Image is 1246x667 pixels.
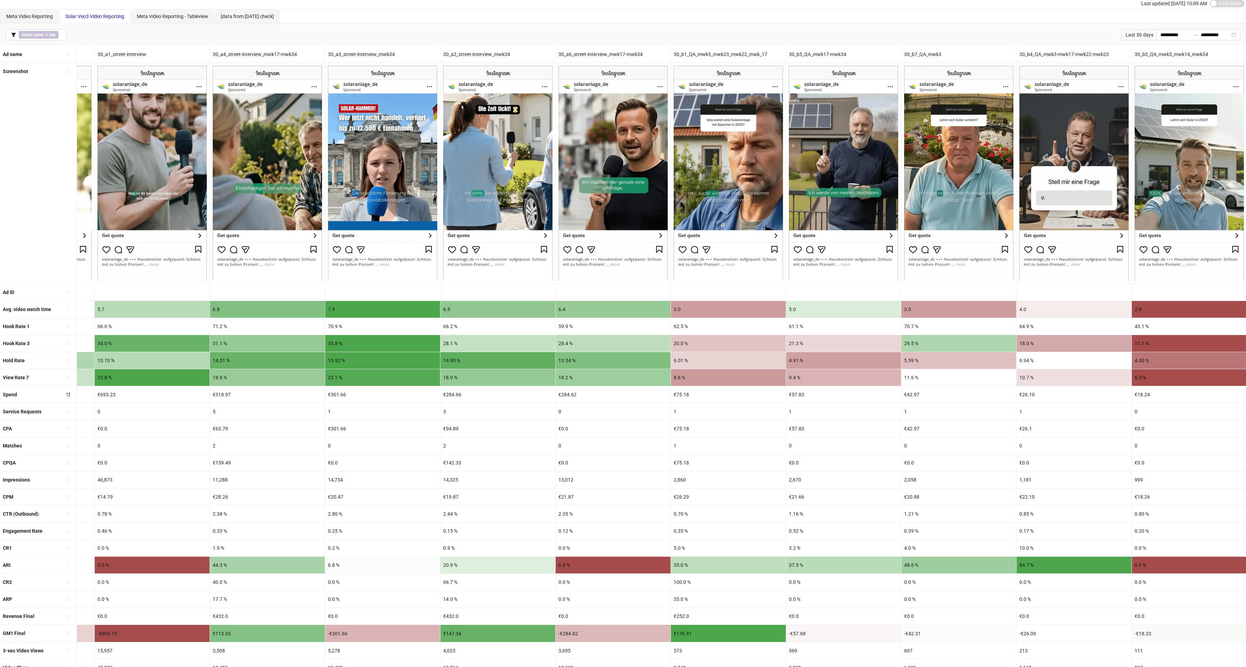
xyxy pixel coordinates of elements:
span: Meta Video Reporting - Tableview [137,14,208,19]
b: Revenue Final [3,613,34,619]
span: sort-ascending [66,511,71,516]
img: Screenshot 120233420522850649 [328,66,437,280]
div: 0.0 % [556,540,671,556]
div: 6.94 % [1017,352,1131,369]
b: CR1 [3,545,12,551]
div: 11,288 [210,471,325,488]
div: 0.85 % [1017,506,1131,522]
div: 62.5 % [671,318,786,335]
div: 0.2 % [325,540,440,556]
b: Avg. video watch time [3,307,51,312]
span: to [1192,32,1198,38]
div: 573 [671,642,786,659]
div: 0.0 % [95,557,210,573]
div: 2 [210,437,325,454]
div: 18.2 % [556,369,671,386]
span: sort-ascending [66,494,71,499]
div: 30_b7_QA_mwk3 [901,46,1016,63]
div: -€693.13 [95,625,210,642]
div: 23.1 % [325,369,440,386]
div: €26.1 [1017,420,1131,437]
span: sort-ascending [66,563,71,567]
div: 2,670 [786,471,901,488]
div: 2.44 % [440,506,555,522]
span: sort-ascending [66,307,71,311]
b: GM1 Final [3,630,25,636]
div: €0.0 [325,454,440,471]
div: 30_a6_street-interview_mwk17-mwk34 [556,46,671,63]
div: €113.03 [210,625,325,642]
div: 64.9 % [1017,318,1131,335]
div: 35.8 % [325,335,440,352]
div: 0.0 % [901,591,1016,608]
div: 14.0 % [440,591,555,608]
div: 0.0 % [95,574,210,590]
b: Adset name [22,32,44,37]
div: 5.7 [95,301,210,318]
div: €57.83 [786,420,901,437]
div: 34.0 % [95,335,210,352]
div: 2.80 % [325,506,440,522]
div: €26.29 [671,489,786,505]
div: €20.88 [901,489,1016,505]
span: swap-right [1192,32,1198,38]
b: Impressions [3,477,30,483]
span: sort-ascending [66,614,71,619]
div: €301.66 [325,420,440,437]
div: 30_b1_QA_mwk3_mwk23_mwk22_mwk_17 [671,46,786,63]
div: €318.97 [210,386,325,403]
div: 66.6 % [95,318,210,335]
div: 14.51 % [210,352,325,369]
div: €159.49 [210,454,325,471]
div: 0.17 % [1017,523,1131,539]
div: €252.0 [671,608,786,625]
span: sort-ascending [66,597,71,602]
div: 14,734 [325,471,440,488]
b: Ad ID [3,289,14,295]
div: 59.9 % [556,318,671,335]
div: 1 [671,437,786,454]
div: 6.4 [556,301,671,318]
span: Last updated [DATE] 10:09 AM [1141,1,1207,6]
div: 14,325 [440,471,555,488]
div: 0.46 % [95,523,210,539]
b: 3-sec Video Views [3,648,44,653]
div: 18.6 % [210,369,325,386]
div: 0 [325,437,440,454]
div: 31.1 % [210,335,325,352]
span: sort-ascending [66,426,71,431]
div: 28.4 % [556,335,671,352]
span: sort-ascending [66,580,71,585]
img: Screenshot 120233372523920649 [213,66,322,280]
span: sort-ascending [66,358,71,363]
div: 5 [210,403,325,420]
div: 0.0 % [786,591,901,608]
img: Screenshot 120233652781330649 [674,66,783,280]
b: ARI [3,562,10,568]
div: 0.39 % [901,523,1016,539]
div: -€284.62 [556,625,671,642]
b: ARP [3,596,12,602]
span: sort-ascending [66,477,71,482]
b: CPQA [3,460,16,466]
div: €19.87 [440,489,555,505]
b: Ad name [3,51,22,57]
div: 29.5 % [901,335,1016,352]
div: 0 [556,403,671,420]
b: CPA [3,426,12,431]
div: 0.0 % [1017,574,1131,590]
b: Screenshot [3,69,28,74]
div: Last 30 days [1121,29,1156,40]
div: 2,058 [901,471,1016,488]
div: 7.9 [325,301,440,318]
div: 2,860 [671,471,786,488]
div: 21.3 % [786,335,901,352]
img: Screenshot 120233372517330649 [97,66,207,280]
div: 18.9 % [440,369,555,386]
div: €176.91 [671,625,786,642]
div: 20.0 % [671,335,786,352]
div: 1.21 % [901,506,1016,522]
div: 4,025 [440,642,555,659]
div: 1 [325,403,440,420]
div: 0.0 % [325,574,440,590]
